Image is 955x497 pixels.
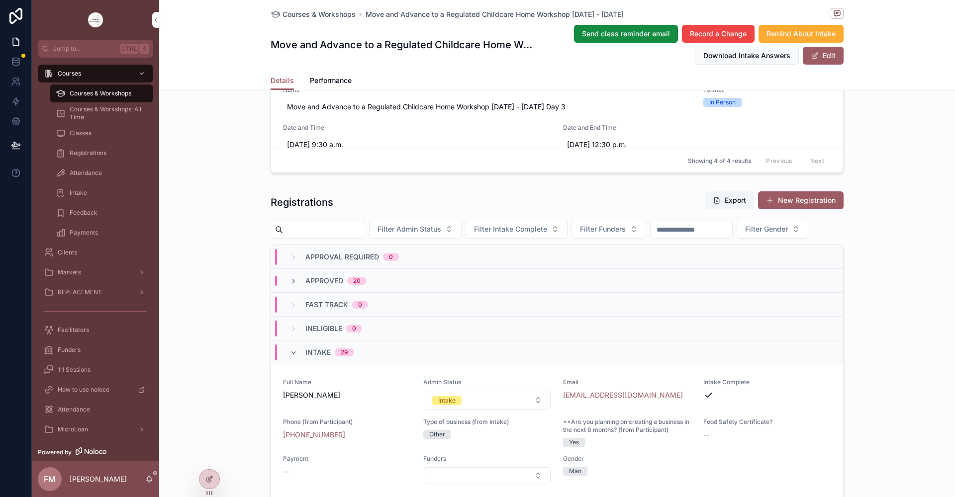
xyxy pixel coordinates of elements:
[70,189,87,197] span: Intake
[688,157,751,165] span: Showing 4 of 4 results
[70,105,143,121] span: Courses & Workshops: All Time
[32,443,159,461] a: Powered by
[423,418,552,426] span: Type of business (from Intake)
[466,220,568,239] button: Select Button
[38,401,153,418] a: Attendance
[271,38,533,52] h1: Move and Advance to a Regulated Childcare Home Workshop [DATE] - [DATE]
[70,89,131,97] span: Courses & Workshops
[70,149,106,157] span: Registrations
[703,430,709,440] span: --
[310,76,352,85] span: Performance
[305,300,348,310] span: Fast Track
[58,366,91,374] span: 1:1 Sessions
[572,220,646,239] button: Select Button
[474,224,547,234] span: Filter Intake Complete
[140,45,148,53] span: K
[366,9,624,19] a: Move and Advance to a Regulated Childcare Home Workshop [DATE] - [DATE]
[50,104,153,122] a: Courses & Workshops: All Time
[563,418,691,434] span: **Are you planning on creating a business in the next 6 months? (from Participant)
[271,76,294,85] span: Details
[283,455,411,463] span: Payment
[759,25,844,43] button: Remind About Intake
[38,420,153,438] a: MicroLoan
[745,224,788,234] span: Filter Gender
[70,474,127,484] p: [PERSON_NAME]
[563,455,691,463] span: Gender
[70,169,102,177] span: Attendance
[580,224,626,234] span: Filter Funders
[58,326,89,334] span: Facilitators
[424,467,551,484] button: Select Button
[38,321,153,339] a: Facilitators
[567,140,827,150] span: [DATE] 12:30 p.m.
[50,224,153,242] a: Payments
[283,467,289,477] span: --
[287,102,687,112] span: Move and Advance to a Regulated Childcare Home Workshop [DATE] - [DATE] Day 3
[32,58,159,443] div: scrollable content
[305,276,343,286] span: Approved
[438,396,456,405] div: Intake
[283,124,551,132] span: Date and Time
[283,418,411,426] span: Phone (from Participant)
[88,12,103,28] img: App logo
[569,467,581,476] div: Man
[423,378,552,386] span: Admin Status
[758,191,844,209] button: New Registration
[563,378,691,386] span: Email
[58,386,109,394] span: How to use noloco
[38,448,72,456] span: Powered by
[283,9,356,19] span: Courses & Workshops
[58,70,81,78] span: Courses
[283,390,411,400] span: [PERSON_NAME]
[271,72,843,208] a: NameMove and Advance to a Regulated Childcare Home Workshop [DATE] - [DATE] Day 3FormatIn PersonD...
[38,40,153,58] button: Jump to...CtrlK
[50,184,153,202] a: Intake
[271,72,294,90] a: Details
[53,45,116,53] span: Jump to...
[283,378,411,386] span: Full Name
[424,391,551,410] button: Select Button
[50,84,153,102] a: Courses & Workshops
[341,348,348,356] div: 29
[682,25,755,43] button: Record a Change
[58,268,81,276] span: Markets
[358,301,362,309] div: 0
[271,195,333,209] h1: Registrations
[389,253,393,261] div: 0
[563,390,683,400] a: [EMAIL_ADDRESS][DOMAIN_NAME]
[120,44,138,54] span: Ctrl
[305,347,331,357] span: Intake
[38,361,153,379] a: 1:1 Sessions
[38,65,153,83] a: Courses
[38,263,153,281] a: Markets
[574,25,678,43] button: Send class reminder email
[690,29,747,39] span: Record a Change
[709,98,736,107] div: In Person
[378,224,441,234] span: Filter Admin Status
[70,209,97,217] span: Feedback
[58,346,81,354] span: Funders
[569,438,579,447] div: Yes
[737,220,808,239] button: Select Button
[38,244,153,261] a: Clients
[423,455,552,463] span: Funders
[310,72,352,91] a: Performance
[70,229,98,237] span: Payments
[703,378,832,386] span: Intake Complete
[353,277,361,285] div: 20
[369,220,462,239] button: Select Button
[58,288,102,296] span: REPLACEMENT
[50,204,153,222] a: Feedback
[705,191,754,209] button: Export
[582,29,670,39] span: Send class reminder email
[766,29,836,39] span: Remind About Intake
[70,129,92,137] span: Classes
[703,51,790,61] span: Download Intake Answers
[305,252,379,262] span: Approval Required
[58,406,90,414] span: Attendance
[58,248,77,256] span: Clients
[563,124,831,132] span: Date and End Time
[305,324,342,333] span: Ineligible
